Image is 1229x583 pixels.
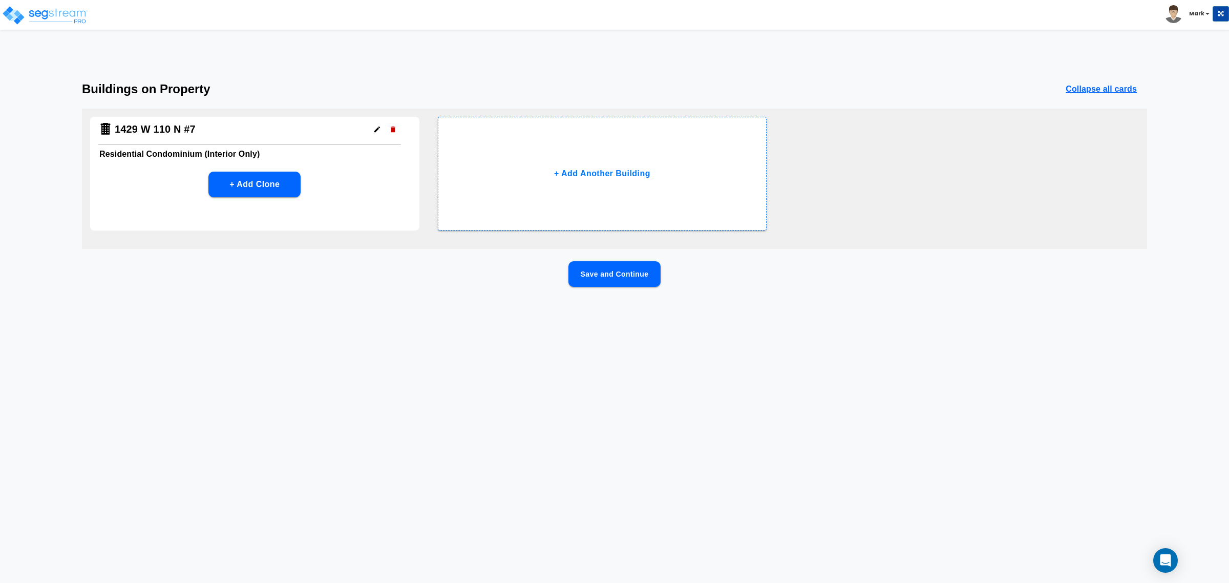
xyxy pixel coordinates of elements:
h3: Buildings on Property [82,82,210,96]
h6: Residential Condominium (Interior Only) [99,147,410,161]
button: + Add Clone [208,172,301,197]
button: Save and Continue [568,261,661,287]
h4: 1429 W 110 N #7 [115,123,196,136]
img: avatar.png [1164,5,1182,23]
p: Collapse all cards [1066,83,1137,95]
b: Mark [1189,10,1204,17]
div: Open Intercom Messenger [1153,548,1178,573]
img: Building Icon [98,122,113,136]
img: logo_pro_r.png [2,5,89,26]
button: + Add Another Building [438,117,767,231]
